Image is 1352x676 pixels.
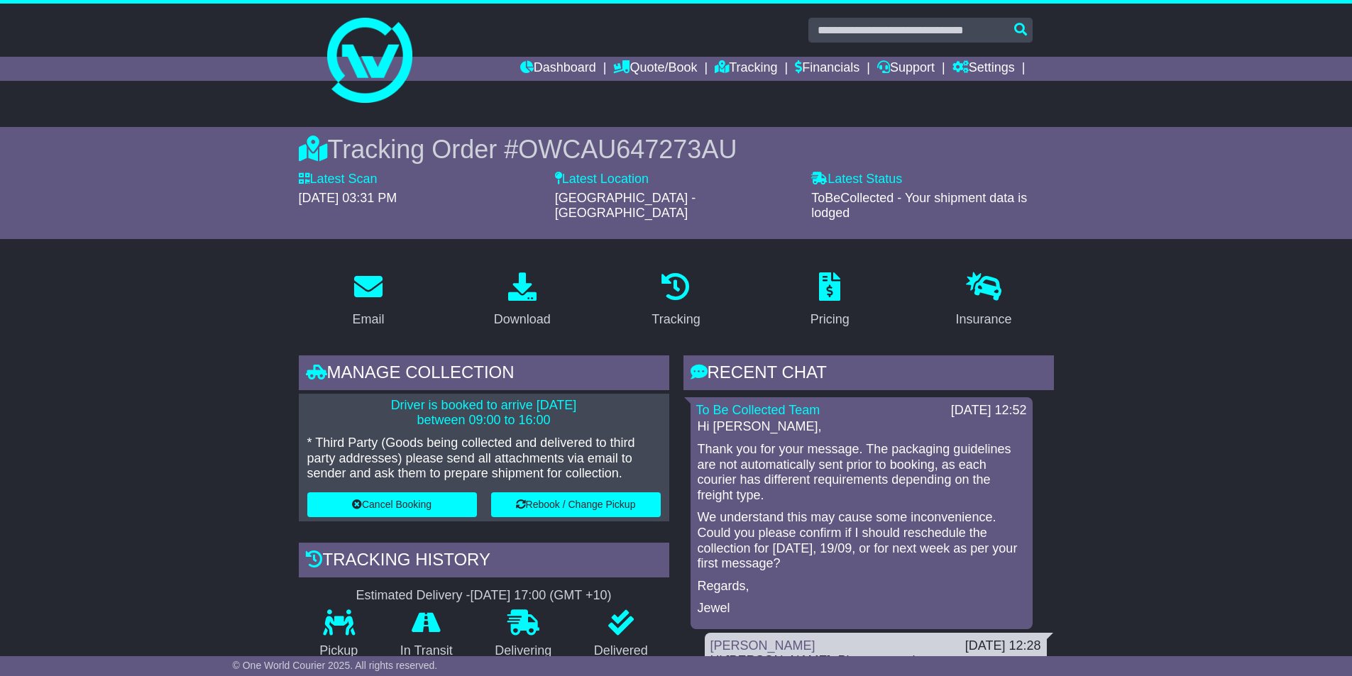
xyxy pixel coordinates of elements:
p: Thank you for your message. The packaging guidelines are not automatically sent prior to booking,... [698,442,1026,503]
p: We understand this may cause some inconvenience. Could you please confirm if I should reschedule ... [698,510,1026,571]
a: Settings [952,57,1015,81]
a: Dashboard [520,57,596,81]
button: Cancel Booking [307,492,477,517]
a: [PERSON_NAME] [710,638,815,653]
div: [DATE] 17:00 (GMT +10) [471,588,612,604]
a: Tracking [642,267,709,334]
a: Insurance [947,267,1021,334]
button: Rebook / Change Pickup [491,492,661,517]
p: Delivering [474,643,573,659]
a: Tracking [715,57,777,81]
div: [DATE] 12:52 [951,403,1027,419]
p: * Third Party (Goods being collected and delivered to third party addresses) please send all atta... [307,436,661,482]
span: © One World Courier 2025. All rights reserved. [233,660,438,671]
div: Estimated Delivery - [299,588,669,604]
a: To Be Collected Team [696,403,820,417]
p: Jewel [698,601,1026,616]
div: [DATE] 12:28 [965,638,1041,654]
label: Latest Scan [299,172,378,187]
a: Pricing [801,267,859,334]
div: RECENT CHAT [683,355,1054,394]
p: Pickup [299,643,380,659]
div: Download [494,310,551,329]
p: Driver is booked to arrive [DATE] between 09:00 to 16:00 [307,398,661,428]
div: Pricing [810,310,850,329]
p: Regards, [698,579,1026,594]
label: Latest Location [555,172,649,187]
div: Tracking history [299,543,669,581]
span: [GEOGRAPHIC_DATA] - [GEOGRAPHIC_DATA] [555,191,696,221]
div: Tracking Order # [299,134,1054,165]
a: Financials [795,57,859,81]
p: Delivered [573,643,669,659]
span: OWCAU647273AU [518,135,737,164]
a: Email [343,267,393,334]
span: [DATE] 03:31 PM [299,191,397,205]
div: Manage collection [299,355,669,394]
div: Insurance [956,310,1012,329]
div: Tracking [652,310,700,329]
span: ToBeCollected - Your shipment data is lodged [811,191,1027,221]
p: Hi [PERSON_NAME], [698,419,1026,435]
div: Email [352,310,384,329]
a: Quote/Book [613,57,697,81]
a: Download [485,267,560,334]
p: In Transit [379,643,474,659]
label: Latest Status [811,172,902,187]
a: Support [877,57,935,81]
